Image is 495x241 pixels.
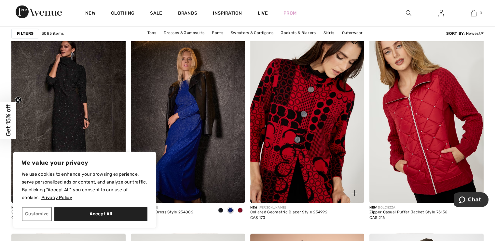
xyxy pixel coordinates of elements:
[250,215,266,220] span: CA$ 170
[144,29,159,37] a: Tops
[11,206,19,209] span: New
[22,207,52,221] button: Customize
[258,10,268,17] a: Live
[446,31,484,36] div: : Newest
[13,152,156,228] div: We value your privacy
[283,10,296,17] a: Prom
[150,10,162,17] a: Sale
[131,205,193,210] div: [PERSON_NAME]
[235,205,245,216] div: Deep cherry
[369,32,484,203] img: Zipper Casual Puffer Jacket Style 75156. Red
[41,195,73,201] a: Privacy Policy
[458,9,489,17] a: 0
[433,9,449,17] a: Sign In
[250,206,257,209] span: New
[226,205,235,216] div: Royal Sapphire 163
[320,29,338,37] a: Skirts
[22,171,147,202] p: We use cookies to enhance your browsing experience, serve personalized ads or content, and analyz...
[131,32,245,203] img: Maxi Sheath Dress Style 254082. Black
[339,29,366,37] a: Outerwear
[369,206,377,209] span: New
[480,10,482,16] span: 0
[85,10,95,17] a: New
[54,207,147,221] button: Accept All
[178,10,198,17] a: Brands
[16,5,62,18] img: 1ère Avenue
[22,159,147,167] p: We value your privacy
[250,210,327,215] div: Collared Geometric Blazer Style 254992
[111,10,134,17] a: Clothing
[213,10,242,17] span: Inspiration
[42,31,64,36] span: 3085 items
[369,215,385,220] span: CA$ 216
[11,205,75,210] div: [PERSON_NAME]
[11,215,28,220] span: CA$ 220
[209,29,227,37] a: Pants
[406,9,411,17] img: search the website
[278,29,319,37] a: Jackets & Blazers
[11,210,75,215] div: Sheer Abstract Top Style 254932
[351,190,357,196] img: plus_v2.svg
[351,39,357,44] img: heart_black_full.svg
[250,32,364,203] a: Collared Geometric Blazer Style 254992. Tomato/black
[454,192,488,209] iframe: Opens a widget where you can chat to one of our agents
[5,105,12,136] span: Get 15% off
[17,31,34,36] strong: Filters
[227,29,277,37] a: Sweaters & Cardigans
[471,9,476,17] img: My Bag
[369,210,447,215] div: Zipper Casual Puffer Jacket Style 75156
[446,31,464,36] strong: Sort By
[438,9,444,17] img: My Info
[11,32,126,203] img: Sheer Abstract Top Style 254932. Black/Multi
[250,205,327,210] div: [PERSON_NAME]
[369,205,447,210] div: DOLCEZZA
[216,205,226,216] div: Black
[15,97,21,103] button: Close teaser
[131,210,193,215] div: Maxi Sheath Dress Style 254082
[160,29,208,37] a: Dresses & Jumpsuits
